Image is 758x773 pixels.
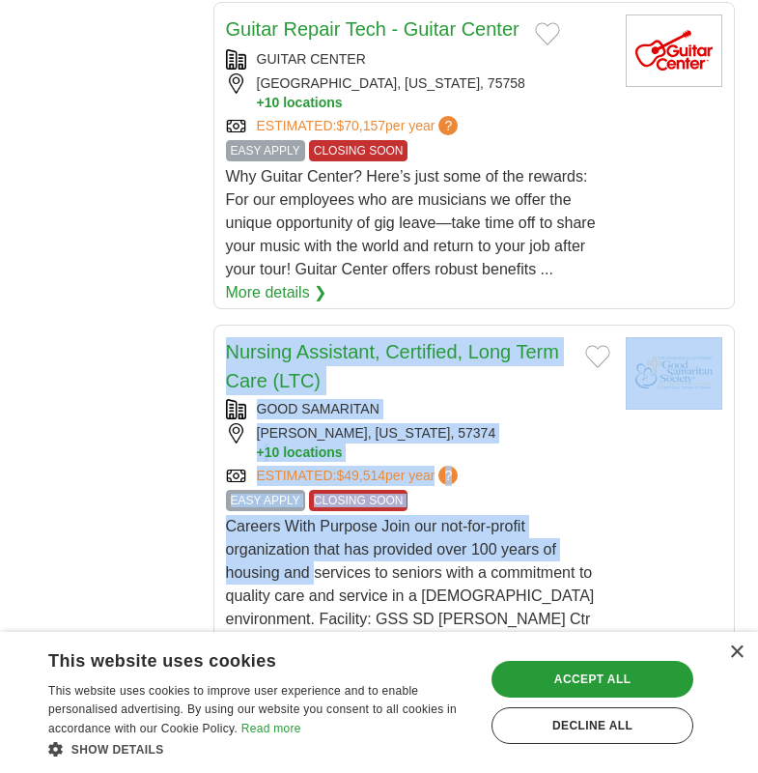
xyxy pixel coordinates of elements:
a: More details ❯ [226,281,327,304]
div: Decline all [491,707,693,744]
span: + [257,94,265,112]
a: Read more, opens a new window [241,722,301,735]
a: Nursing Assistant, Certified, Long Term Care (LTC) [226,341,559,391]
span: + [257,444,265,462]
button: Add to favorite jobs [585,345,610,368]
span: This website uses cookies to improve user experience and to enable personalised advertising. By u... [48,684,457,736]
a: GUITAR CENTER [257,51,366,67]
a: ESTIMATED:$49,514per year? [257,466,463,486]
span: EASY APPLY [226,490,305,511]
span: Why Guitar Center? Here’s just some of the rewards: For our employees who are musicians we offer ... [226,168,596,277]
button: Add to favorite jobs [535,22,560,45]
a: Guitar Repair Tech - Guitar Center [226,18,519,40]
div: [PERSON_NAME], [US_STATE], 57374 [226,423,610,462]
div: This website uses cookies [48,644,424,673]
a: ESTIMATED:$70,157per year? [257,116,463,136]
img: Guitar Center logo [626,14,722,87]
span: $70,157 [336,118,385,133]
span: EASY APPLY [226,140,305,161]
a: GOOD SAMARITAN [257,401,379,416]
span: ? [438,116,458,135]
span: ? [438,466,458,485]
img: Good Samaritan Society logo [626,337,722,410]
div: [GEOGRAPHIC_DATA], [US_STATE], 75758 [226,73,610,112]
span: Careers With Purpose Join our not-for-profit organization that has provided over 100 years of hou... [226,518,595,673]
div: Show details [48,739,472,759]
span: CLOSING SOON [309,490,408,511]
div: Accept all [491,661,693,698]
div: Close [729,645,744,660]
span: $49,514 [336,468,385,483]
button: +10 locations [257,94,610,112]
span: CLOSING SOON [309,140,408,161]
span: Show details [71,743,164,757]
button: +10 locations [257,444,610,462]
